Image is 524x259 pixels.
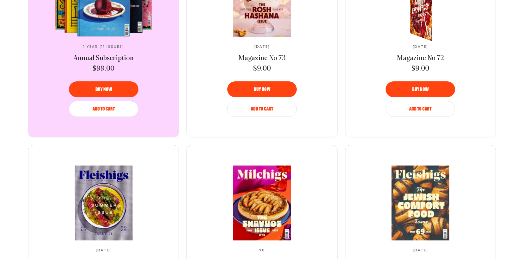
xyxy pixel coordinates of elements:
span: [DATE] [413,249,428,252]
a: Magazine No 69Magazine No 69 [368,166,473,240]
img: Magazine No 69 [368,166,473,241]
img: Magazine No 71 [51,166,156,241]
a: Magazine No 71Magazine No 71 [51,166,156,240]
span: Buy now [95,87,112,92]
span: Add to Cart [251,107,273,111]
span: $9.00 [411,64,429,74]
button: Add to Cart [227,101,297,117]
span: Add to Cart [409,107,431,111]
span: [DATE] [96,249,111,252]
button: Buy now [227,81,297,97]
span: Annual Subscription [73,55,134,62]
a: Magazine No 72 [397,54,444,63]
span: 1 Year (11 Issues) [83,45,124,49]
a: Magazine No 70Magazine No 70 [209,166,315,240]
img: Magazine No 70 [209,166,315,241]
span: $9.00 [253,64,271,74]
span: Magazine No 73 [238,55,286,62]
span: $99.00 [93,64,114,74]
a: Annual Subscription [73,54,134,63]
button: Add to Cart [69,101,138,117]
button: Buy now [386,81,455,97]
button: Add to Cart [386,101,455,117]
button: Buy now [69,81,138,97]
span: Magazine No 72 [397,55,444,62]
span: 70 [259,249,265,252]
span: [DATE] [254,45,270,49]
span: Add to Cart [93,107,115,111]
span: Buy now [412,87,429,92]
a: Magazine No 73 [238,54,286,63]
span: [DATE] [413,45,428,49]
span: Buy now [254,87,270,92]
